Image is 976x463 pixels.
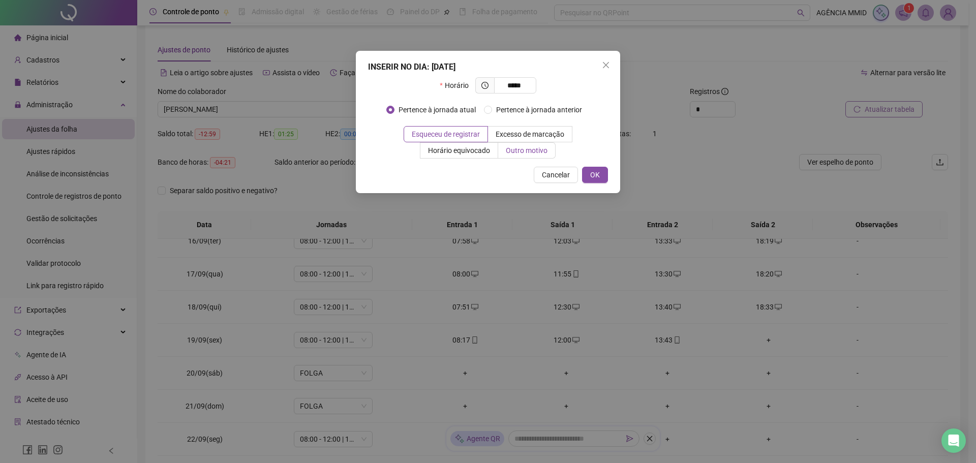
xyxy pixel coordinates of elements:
span: clock-circle [481,82,489,89]
span: Pertence à jornada atual [394,104,480,115]
button: Cancelar [534,167,578,183]
span: Esqueceu de registrar [412,130,480,138]
button: Close [598,57,614,73]
span: Horário equivocado [428,146,490,155]
span: OK [590,169,600,180]
span: Pertence à jornada anterior [492,104,586,115]
span: Excesso de marcação [496,130,564,138]
button: OK [582,167,608,183]
span: Outro motivo [506,146,547,155]
span: close [602,61,610,69]
div: INSERIR NO DIA : [DATE] [368,61,608,73]
span: Cancelar [542,169,570,180]
label: Horário [440,77,475,94]
div: Open Intercom Messenger [941,428,966,453]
